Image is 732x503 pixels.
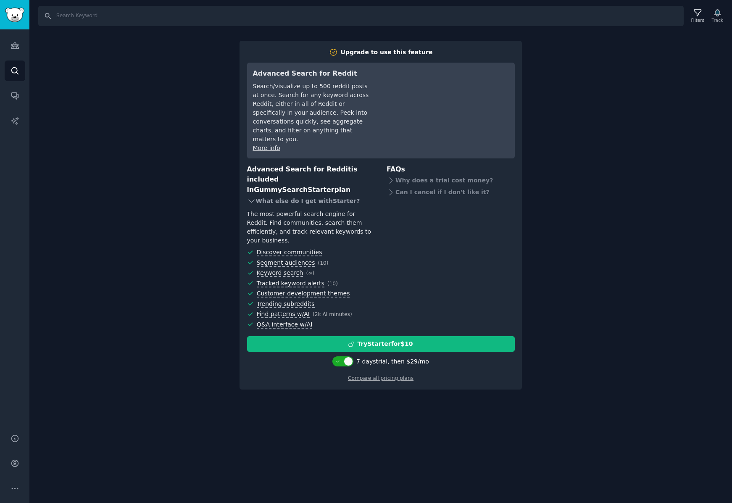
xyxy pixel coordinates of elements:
[318,260,328,266] span: ( 10 )
[253,68,371,79] h3: Advanced Search for Reddit
[257,249,322,256] span: Discover communities
[357,340,413,348] div: Try Starter for $10
[257,300,315,308] span: Trending subreddits
[257,259,315,267] span: Segment audiences
[691,17,704,23] div: Filters
[387,186,515,198] div: Can I cancel if I don't like it?
[257,321,313,329] span: Q&A interface w/AI
[247,164,375,195] h3: Advanced Search for Reddit is included in plan
[387,174,515,186] div: Why does a trial cost money?
[257,280,324,287] span: Tracked keyword alerts
[247,195,375,207] div: What else do I get with Starter ?
[257,290,350,298] span: Customer development themes
[306,270,314,276] span: ( ∞ )
[356,357,429,366] div: 7 days trial, then $ 29 /mo
[247,336,515,352] button: TryStarterfor$10
[348,375,413,381] a: Compare all pricing plans
[38,6,684,26] input: Search Keyword
[387,164,515,175] h3: FAQs
[257,311,310,318] span: Find patterns w/AI
[327,281,338,287] span: ( 10 )
[313,311,352,317] span: ( 2k AI minutes )
[253,145,280,151] a: More info
[5,8,24,22] img: GummySearch logo
[257,269,303,277] span: Keyword search
[253,82,371,144] div: Search/visualize up to 500 reddit posts at once. Search for any keyword across Reddit, either in ...
[247,210,375,245] div: The most powerful search engine for Reddit. Find communities, search them efficiently, and track ...
[341,48,433,57] div: Upgrade to use this feature
[383,68,509,132] iframe: YouTube video player
[254,186,334,194] span: GummySearch Starter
